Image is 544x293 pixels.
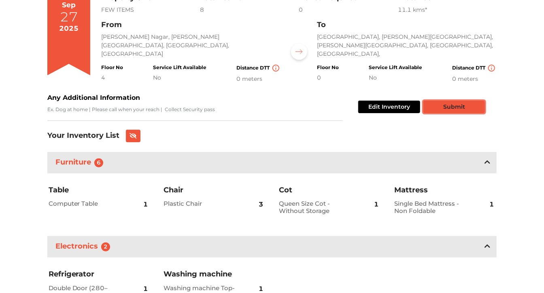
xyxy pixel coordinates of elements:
[374,195,378,214] span: 1
[153,65,206,70] h4: Service Lift Available
[164,185,265,195] h3: Chair
[94,158,103,167] span: 6
[317,74,339,82] div: 0
[153,74,206,82] div: No
[395,185,496,195] h3: Mattress
[101,6,200,14] div: FEW ITEMS
[299,6,398,14] div: 0
[49,270,150,279] h3: Refrigerator
[236,75,281,83] div: 0 meters
[279,200,355,215] h2: Queen Size Cot - Without Storage
[47,131,119,140] h3: Your Inventory List
[49,200,124,207] h2: Computer Table
[164,270,265,279] h3: Washing machine
[101,242,110,251] span: 2
[317,21,497,30] h3: To
[60,11,78,23] div: 27
[59,23,79,34] div: 2025
[54,240,115,253] h3: Electronics
[47,94,140,101] b: Any Additional Information
[369,65,422,70] h4: Service Lift Available
[369,74,422,82] div: No
[395,200,470,215] h2: Single Bed Mattress - Non Foldable
[279,185,380,195] h3: Cot
[164,200,240,207] h2: Plastic Chair
[489,195,494,214] span: 1
[101,33,281,58] p: [PERSON_NAME] Nagar, [PERSON_NAME][GEOGRAPHIC_DATA], [GEOGRAPHIC_DATA], [GEOGRAPHIC_DATA]
[317,33,497,58] p: [GEOGRAPHIC_DATA], [PERSON_NAME][GEOGRAPHIC_DATA], [PERSON_NAME][GEOGRAPHIC_DATA], [GEOGRAPHIC_DA...
[236,65,281,72] h4: Distance DTT
[317,65,339,70] h4: Floor No
[423,101,485,113] button: Submit
[49,185,150,195] h3: Table
[143,195,148,214] span: 1
[101,74,123,82] div: 4
[101,65,123,70] h4: Floor No
[101,21,281,30] h3: From
[452,65,497,72] h4: Distance DTT
[452,75,497,83] div: 0 meters
[54,156,108,169] h3: Furniture
[398,6,497,14] div: 11.1 km s*
[200,6,299,14] div: 8
[358,101,420,113] button: Edit Inventory
[259,195,263,214] span: 3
